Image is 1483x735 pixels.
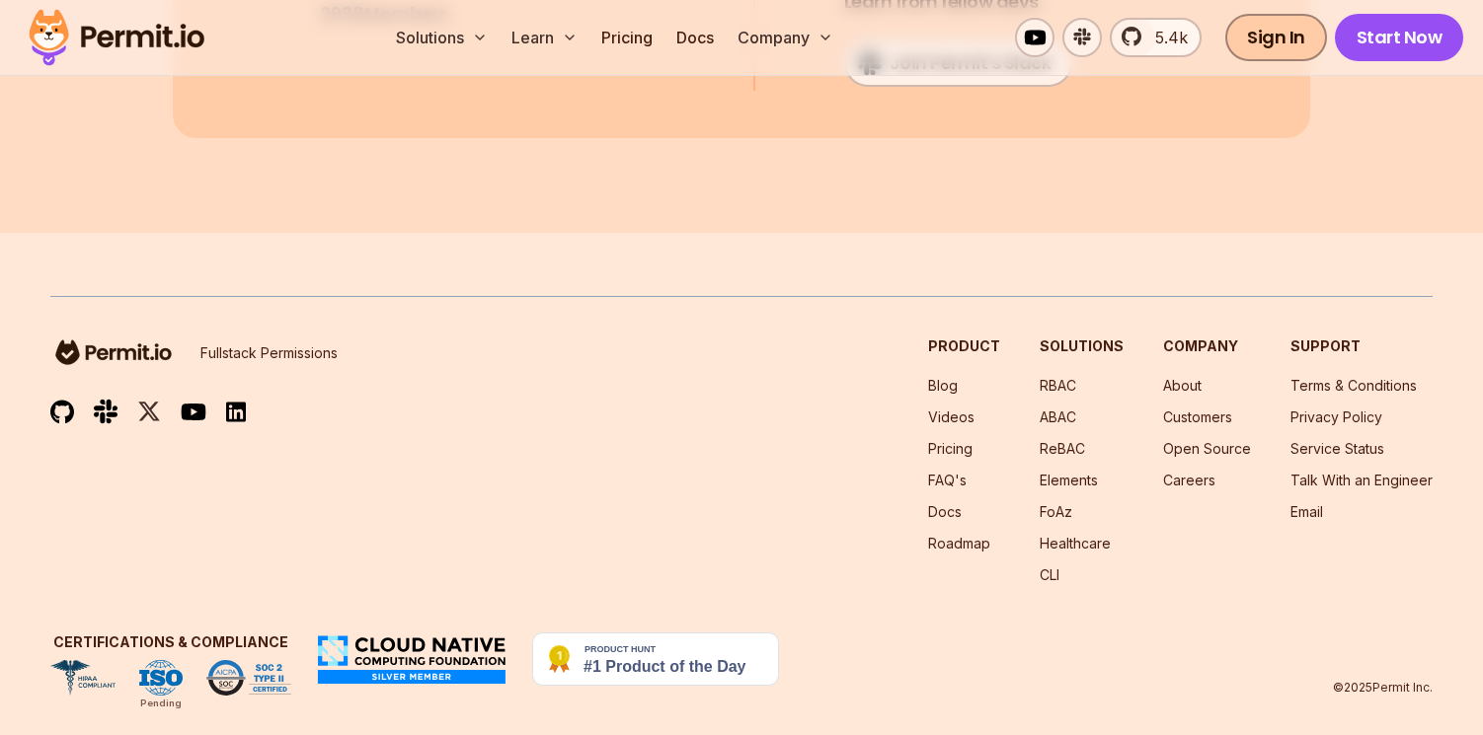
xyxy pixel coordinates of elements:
[593,18,661,57] a: Pricing
[1290,503,1323,520] a: Email
[928,408,975,425] a: Videos
[928,535,990,551] a: Roadmap
[137,400,161,424] img: twitter
[1163,336,1251,356] h3: Company
[668,18,722,57] a: Docs
[139,660,183,696] img: ISO
[1163,440,1251,457] a: Open Source
[1290,440,1384,457] a: Service Status
[206,660,291,696] img: SOC
[200,343,338,363] p: Fullstack Permissions
[1040,377,1076,394] a: RBAC
[388,18,496,57] button: Solutions
[532,632,779,686] img: Permit.io - Never build permissions again | Product Hunt
[50,632,291,652] h3: Certifications & Compliance
[226,401,246,423] img: linkedin
[1335,14,1464,61] a: Start Now
[50,400,74,424] img: github
[50,336,177,368] img: logo
[1163,377,1202,394] a: About
[1290,472,1433,488] a: Talk With an Engineer
[1040,503,1072,520] a: FoAz
[928,472,967,488] a: FAQ's
[1040,566,1059,583] a: CLI
[1290,408,1382,425] a: Privacy Policy
[1040,472,1098,488] a: Elements
[20,4,213,71] img: Permit logo
[928,377,958,394] a: Blog
[140,696,182,711] div: Pending
[1040,336,1124,356] h3: Solutions
[50,660,116,696] img: HIPAA
[928,440,973,457] a: Pricing
[1225,14,1327,61] a: Sign In
[181,401,206,423] img: youtube
[1143,26,1188,49] span: 5.4k
[1040,440,1085,457] a: ReBAC
[94,398,117,424] img: slack
[928,336,1000,356] h3: Product
[1333,680,1433,696] p: © 2025 Permit Inc.
[1040,535,1111,551] a: Healthcare
[730,18,841,57] button: Company
[1290,336,1433,356] h3: Support
[1290,377,1417,394] a: Terms & Conditions
[1040,408,1076,425] a: ABAC
[928,503,962,520] a: Docs
[1163,408,1232,425] a: Customers
[1163,472,1215,488] a: Careers
[504,18,585,57] button: Learn
[1110,18,1202,57] a: 5.4k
